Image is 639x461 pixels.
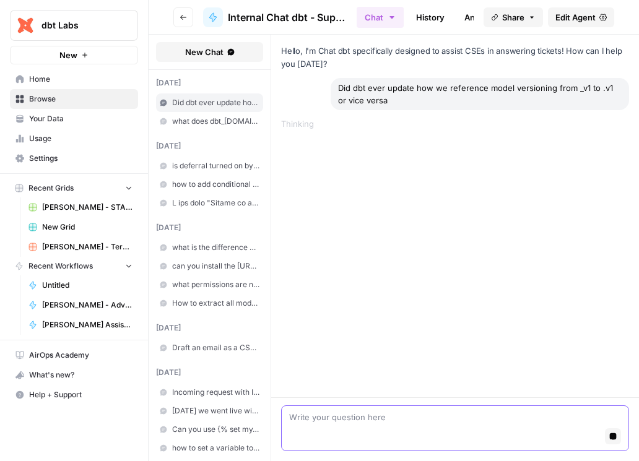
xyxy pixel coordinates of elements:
button: Recent Grids [10,179,138,197]
span: Edit Agent [555,11,596,24]
span: AirOps Academy [29,350,133,361]
button: What's new? [10,365,138,385]
div: ... [314,118,321,130]
div: Thinking [281,118,629,130]
img: dbt Labs Logo [14,14,37,37]
a: Browse [10,89,138,109]
button: New [10,46,138,64]
span: New Chat [185,46,224,58]
span: Can you use {% set my_schemas = adapter.list_schemas(database=target.database) %} in a model when... [172,424,259,435]
a: L ips dolo "Sitame co adipi elitsed DO EIU. Tempo: IncidIduntuTlabo etdolor magnaaliqua 'ENI_ADMI... [156,194,263,212]
span: what does dbt_[DOMAIN_NAME] do [172,116,259,127]
span: [PERSON_NAME] - START HERE - Step 1 - dbt Stored PrOcedure Conversion Kit Grid [42,202,133,213]
span: Did dbt ever update how we reference model versioning from _v1 to .v1 or vice versa [172,97,259,108]
a: can you install the [URL][DOMAIN_NAME] app outside of dbt [156,257,263,275]
a: how to add conditional to .yml file [156,175,263,194]
a: How to extract all models with query count from the catalog? [156,294,263,312]
span: Home [29,74,133,85]
a: Internal Chat dbt - Support Assistant [203,7,347,27]
button: Share [484,7,543,27]
span: Draft an email as a CSE telling a client supporting core and custom code is outside of dbt suppor... [172,342,259,353]
a: [PERSON_NAME] - Teradata Converter Grid [23,237,138,257]
a: Can you use {% set my_schemas = adapter.list_schemas(database=target.database) %} in a model when... [156,420,263,439]
button: Workspace: dbt Labs [10,10,138,41]
span: How to extract all models with query count from the catalog? [172,298,259,309]
button: Help + Support [10,385,138,405]
a: Analytics [457,7,508,27]
a: Your Data [10,109,138,129]
span: Settings [29,153,133,164]
span: can you install the [URL][DOMAIN_NAME] app outside of dbt [172,261,259,272]
span: [PERSON_NAME] Assistant - dbt Model YAML Creator [42,319,133,330]
button: New Chat [156,42,263,62]
div: [DATE] [156,222,263,233]
a: Settings [10,149,138,168]
p: Hello, I'm Chat dbt specifically designed to assist CSEs in answering tickets! How can I help you... [281,45,629,71]
span: Usage [29,133,133,144]
span: New Grid [42,222,133,233]
button: Chat [357,7,404,28]
span: Recent Workflows [28,261,93,272]
div: What's new? [11,366,137,384]
span: dbt Labs [41,19,116,32]
a: New Grid [23,217,138,237]
a: Edit Agent [548,7,614,27]
span: [PERSON_NAME] - Teradata Converter Grid [42,241,133,252]
span: Browse [29,93,133,105]
a: what does dbt_[DOMAIN_NAME] do [156,112,263,131]
span: Untitled [42,280,133,291]
span: how to set a variable to list_schemas() in a macro [172,442,259,454]
a: Untitled [23,275,138,295]
button: Recent Workflows [10,257,138,275]
span: Share [502,11,524,24]
a: how to set a variable to list_schemas() in a macro [156,439,263,457]
span: L ips dolo "Sitame co adipi elitsed DO EIU. Tempo: IncidIduntuTlabo etdolor magnaaliqua 'ENI_ADMI... [172,197,259,209]
span: what is the difference between snowflake sso and external oauth for snowflake [172,242,259,253]
a: AirOps Academy [10,345,138,365]
a: is deferral turned on by default for CI Jobs [156,157,263,175]
div: [DATE] [156,322,263,334]
a: what permissions are needed to configure repository [156,275,263,294]
a: History [409,7,452,27]
span: [PERSON_NAME] - Advanced Model Converter [42,299,133,311]
a: Usage [10,129,138,149]
a: Incoming request with IP/Token [TECHNICAL_ID] is not allowed to access Snowflake [156,383,263,402]
a: Home [10,69,138,89]
div: [DATE] [156,367,263,378]
span: Your Data [29,113,133,124]
span: Internal Chat dbt - Support Assistant [228,10,347,25]
a: what is the difference between snowflake sso and external oauth for snowflake [156,238,263,257]
span: New [59,49,77,61]
a: [DATE] we went live with updating our package-lock.yml to the newest dbt-artifacts version. Now w... [156,402,263,420]
a: Draft an email as a CSE telling a client supporting core and custom code is outside of dbt suppor... [156,338,263,357]
span: Incoming request with IP/Token [TECHNICAL_ID] is not allowed to access Snowflake [172,387,259,398]
span: Help + Support [29,389,133,400]
a: Did dbt ever update how we reference model versioning from _v1 to .v1 or vice versa [156,93,263,112]
div: [DATE] [156,77,263,88]
span: how to add conditional to .yml file [172,179,259,190]
span: what permissions are needed to configure repository [172,279,259,290]
span: [DATE] we went live with updating our package-lock.yml to the newest dbt-artifacts version. Now w... [172,405,259,416]
span: Recent Grids [28,183,74,194]
a: [PERSON_NAME] Assistant - dbt Model YAML Creator [23,315,138,335]
div: [DATE] [156,140,263,152]
a: [PERSON_NAME] - Advanced Model Converter [23,295,138,315]
span: is deferral turned on by default for CI Jobs [172,160,259,171]
div: Did dbt ever update how we reference model versioning from _v1 to .v1 or vice versa [331,78,629,110]
a: [PERSON_NAME] - START HERE - Step 1 - dbt Stored PrOcedure Conversion Kit Grid [23,197,138,217]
